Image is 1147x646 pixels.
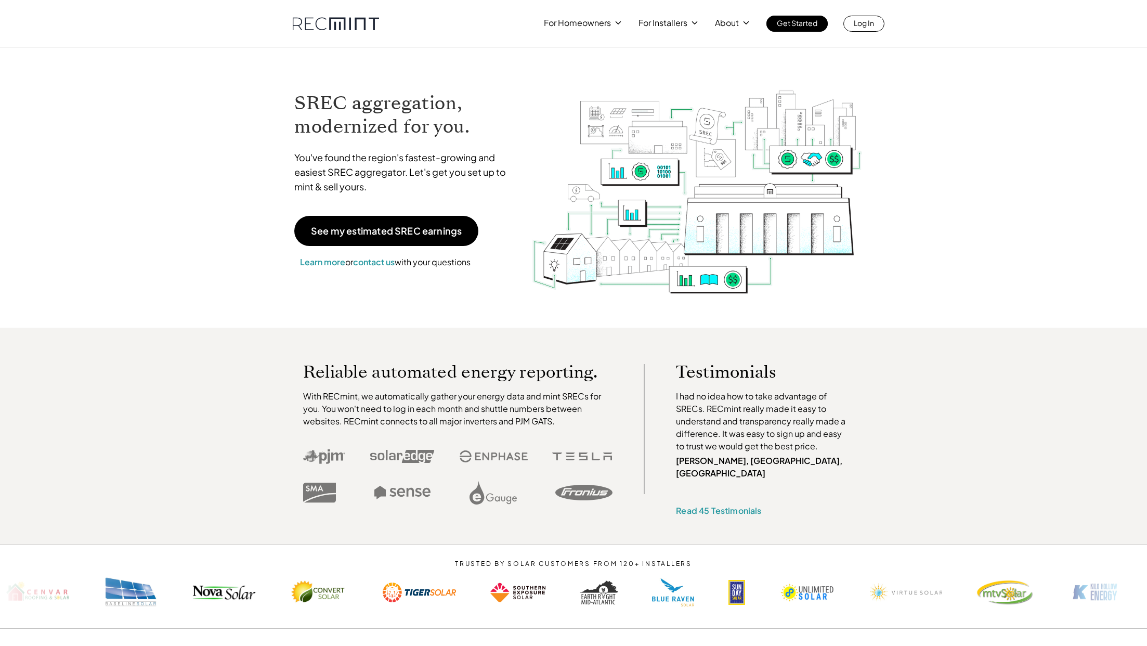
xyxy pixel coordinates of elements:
a: contact us [353,256,395,267]
p: Get Started [777,16,817,30]
p: Testimonials [676,364,831,380]
h1: SREC aggregation, modernized for you. [294,92,516,138]
p: Reliable automated energy reporting. [303,364,613,380]
p: I had no idea how to take advantage of SRECs. RECmint really made it easy to understand and trans... [676,390,851,453]
a: Log In [843,16,884,32]
img: RECmint value cycle [531,63,863,296]
p: Log In [854,16,874,30]
p: For Homeowners [544,16,611,30]
p: See my estimated SREC earnings [311,226,462,236]
p: [PERSON_NAME], [GEOGRAPHIC_DATA], [GEOGRAPHIC_DATA] [676,455,851,480]
a: Read 45 Testimonials [676,505,761,516]
a: Learn more [300,256,345,267]
p: For Installers [638,16,687,30]
p: With RECmint, we automatically gather your energy data and mint SRECs for you. You won't need to ... [303,390,613,428]
p: TRUSTED BY SOLAR CUSTOMERS FROM 120+ INSTALLERS [424,560,724,567]
p: or with your questions [294,255,476,269]
a: See my estimated SREC earnings [294,216,478,246]
p: About [715,16,739,30]
p: You've found the region's fastest-growing and easiest SREC aggregator. Let's get you set up to mi... [294,150,516,194]
a: Get Started [766,16,828,32]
